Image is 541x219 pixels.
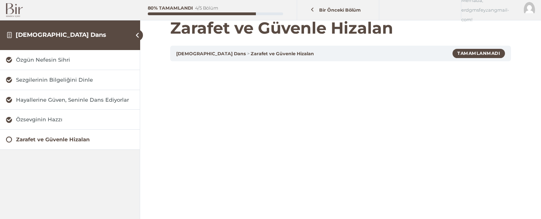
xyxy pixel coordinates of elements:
[314,7,365,13] span: Bir Önceki Bölüm
[16,96,134,104] div: Hayallerine Güven, Seninle Dans Ediyorlar
[6,56,134,64] a: Özgün Nefesin Sihri
[176,51,246,56] a: [DEMOGRAPHIC_DATA] Dans
[6,76,134,84] a: Sezgilerinin Bilgeliğini Dinle
[148,6,193,10] div: 80% Tamamlandı
[299,3,377,18] a: Bir Önceki Bölüm
[6,116,134,123] a: Özsevginin Hazzı
[453,49,505,58] div: Tamamlanmadı
[251,51,314,56] a: Zarafet ve Güvenle Hizalan
[6,96,134,104] a: Hayallerine Güven, Seninle Dans Ediyorlar
[16,136,134,143] div: Zarafet ve Güvenle Hizalan
[170,18,511,38] h1: Zarafet ve Güvenle Hizalan
[16,116,134,123] div: Özsevginin Hazzı
[195,6,218,10] div: 4/5 Bölüm
[16,56,134,64] div: Özgün Nefesin Sihri
[6,136,134,143] a: Zarafet ve Güvenle Hizalan
[16,76,134,84] div: Sezgilerinin Bilgeliğini Dinle
[6,3,23,17] img: Bir Logo
[16,31,106,38] a: [DEMOGRAPHIC_DATA] Dans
